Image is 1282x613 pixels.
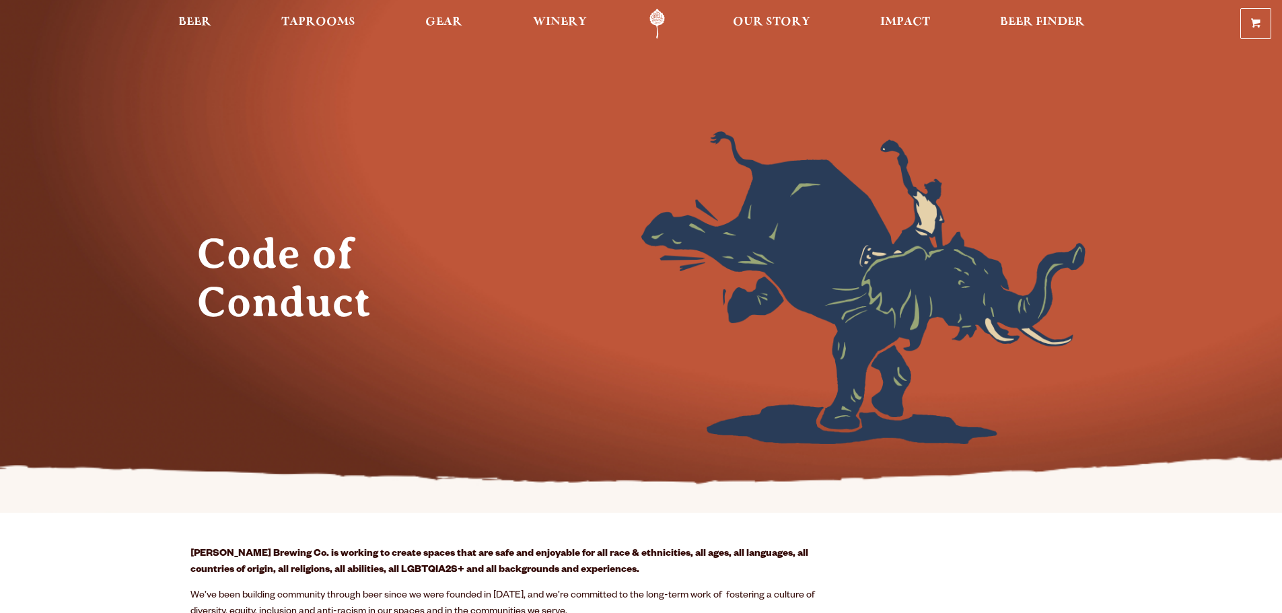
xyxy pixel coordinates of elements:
[273,9,364,39] a: Taprooms
[524,9,596,39] a: Winery
[190,549,808,576] b: [PERSON_NAME] Brewing Co. is working to create spaces that are safe and enjoyable for all race & ...
[197,229,520,326] h1: Code of Conduct
[733,17,810,28] span: Our Story
[178,17,211,28] span: Beer
[871,9,939,39] a: Impact
[880,17,930,28] span: Impact
[417,9,471,39] a: Gear
[724,9,819,39] a: Our Story
[425,17,462,28] span: Gear
[281,17,355,28] span: Taprooms
[991,9,1094,39] a: Beer Finder
[632,9,682,39] a: Odell Home
[170,9,220,39] a: Beer
[533,17,587,28] span: Winery
[641,131,1085,444] img: Foreground404
[1000,17,1085,28] span: Beer Finder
